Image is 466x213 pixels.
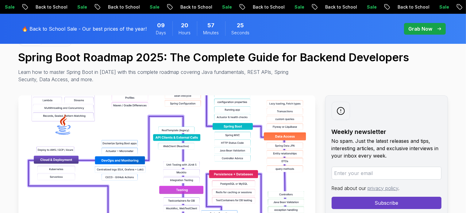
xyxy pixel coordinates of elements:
[18,68,293,83] p: Learn how to master Spring Boot in [DATE] with this complete roadmap covering Java fundamentals, ...
[332,127,441,136] h2: Weekly newsletter
[71,4,91,10] p: Sale
[29,4,71,10] p: Back to School
[433,4,453,10] p: Sale
[143,4,163,10] p: Sale
[157,21,165,30] span: 9 Days
[179,30,191,36] span: Hours
[22,25,147,32] p: 🔥 Back to School Sale - Our best prices of the year!
[360,4,380,10] p: Sale
[232,30,250,36] span: Seconds
[216,4,235,10] p: Sale
[368,185,399,191] a: privacy policy
[288,4,308,10] p: Sale
[208,21,215,30] span: 57 Minutes
[203,30,219,36] span: Minutes
[332,167,441,180] input: Enter your email
[246,4,288,10] p: Back to School
[18,51,448,63] h1: Spring Boot Roadmap 2025: The Complete Guide for Backend Developers
[156,30,166,36] span: Days
[332,197,441,209] button: Subscribe
[332,184,441,192] p: Read about our .
[319,4,360,10] p: Back to School
[237,21,244,30] span: 25 Seconds
[391,4,433,10] p: Back to School
[181,21,188,30] span: 20 Hours
[174,4,216,10] p: Back to School
[102,4,143,10] p: Back to School
[332,137,441,159] p: No spam. Just the latest releases and tips, interesting articles, and exclusive interviews in you...
[409,25,433,32] p: Grab Now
